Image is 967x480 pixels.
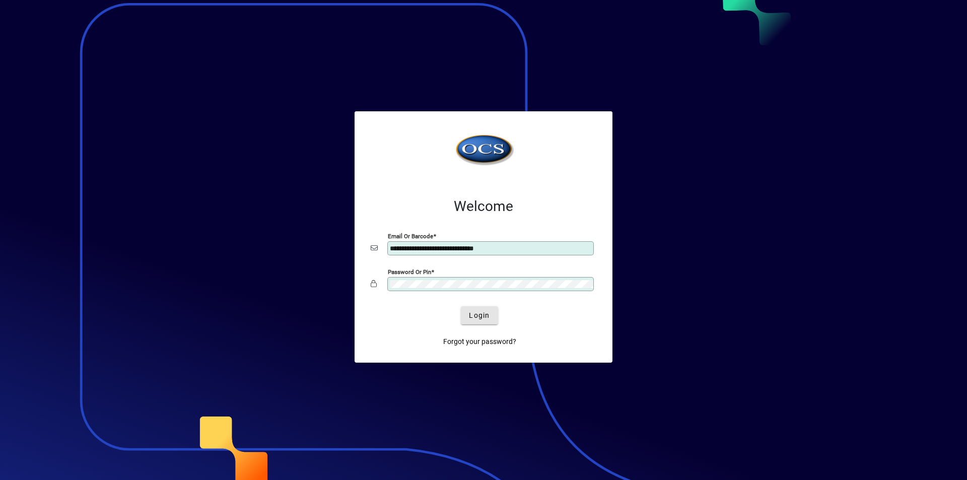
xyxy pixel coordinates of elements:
mat-label: Password or Pin [388,268,431,276]
a: Forgot your password? [439,332,520,351]
span: Forgot your password? [443,336,516,347]
h2: Welcome [371,198,596,215]
mat-label: Email or Barcode [388,233,433,240]
button: Login [461,306,498,324]
span: Login [469,310,490,321]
